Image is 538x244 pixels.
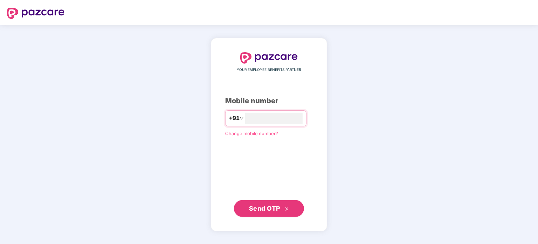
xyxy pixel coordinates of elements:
[225,131,278,136] a: Change mobile number?
[7,8,65,19] img: logo
[225,95,313,106] div: Mobile number
[234,200,304,217] button: Send OTPdouble-right
[237,67,301,73] span: YOUR EMPLOYEE BENEFITS PARTNER
[240,116,244,120] span: down
[285,207,289,211] span: double-right
[229,114,240,123] span: +91
[249,205,280,212] span: Send OTP
[240,52,298,64] img: logo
